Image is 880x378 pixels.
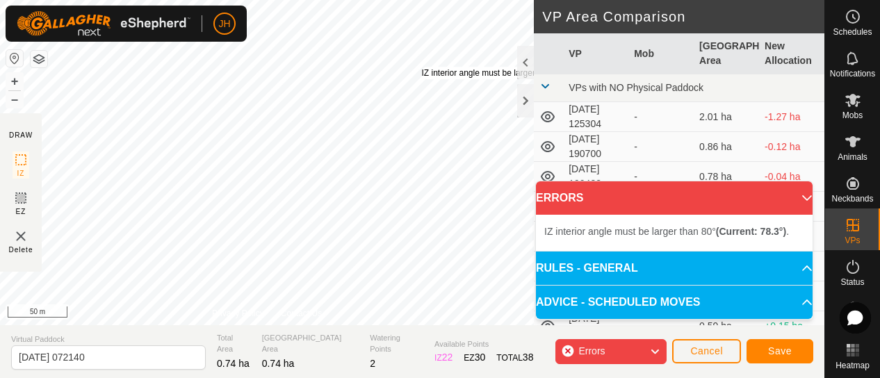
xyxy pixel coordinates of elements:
[421,67,631,79] div: IZ interior angle must be larger than 80° .
[496,350,533,365] div: TOTAL
[759,132,824,162] td: -0.12 ha
[536,286,813,319] p-accordion-header: ADVICE - SCHEDULED MOVES
[464,350,485,365] div: EZ
[768,345,792,356] span: Save
[31,51,47,67] button: Map Layers
[569,82,703,93] span: VPs with NO Physical Paddock
[544,226,789,237] span: IZ interior angle must be larger than 80° .
[831,195,873,203] span: Neckbands
[442,352,453,363] span: 22
[262,332,359,355] span: [GEOGRAPHIC_DATA] Area
[694,162,759,192] td: 0.78 ha
[370,332,423,355] span: Watering Points
[842,111,863,120] span: Mobs
[759,162,824,192] td: -0.04 ha
[694,102,759,132] td: 2.01 ha
[13,228,29,245] img: VP
[370,358,375,369] span: 2
[833,28,872,36] span: Schedules
[6,73,23,90] button: +
[747,339,813,363] button: Save
[634,170,688,184] div: -
[838,153,867,161] span: Animals
[694,132,759,162] td: 0.86 ha
[475,352,486,363] span: 30
[672,339,741,363] button: Cancel
[536,252,813,285] p-accordion-header: RULES - GENERAL
[262,358,295,369] span: 0.74 ha
[628,33,694,74] th: Mob
[634,110,688,124] div: -
[578,345,605,356] span: Errors
[536,215,813,251] p-accordion-content: ERRORS
[536,190,583,206] span: ERRORS
[563,162,628,192] td: [DATE] 190433
[6,50,23,67] button: Reset Map
[536,294,700,311] span: ADVICE - SCHEDULED MOVES
[690,345,723,356] span: Cancel
[563,102,628,132] td: [DATE] 125304
[9,245,33,255] span: Delete
[845,236,860,245] span: VPs
[694,33,759,74] th: [GEOGRAPHIC_DATA] Area
[434,350,453,365] div: IZ
[11,334,206,345] span: Virtual Paddock
[16,206,26,217] span: EZ
[281,307,322,320] a: Contact Us
[218,17,230,31] span: JH
[536,260,638,277] span: RULES - GENERAL
[716,226,786,237] b: (Current: 78.3°)
[217,358,250,369] span: 0.74 ha
[212,307,264,320] a: Privacy Policy
[9,130,33,140] div: DRAW
[830,69,875,78] span: Notifications
[840,278,864,286] span: Status
[836,361,870,370] span: Heatmap
[434,338,533,350] span: Available Points
[542,8,824,25] h2: VP Area Comparison
[523,352,534,363] span: 38
[217,332,251,355] span: Total Area
[563,33,628,74] th: VP
[6,91,23,108] button: –
[17,11,190,36] img: Gallagher Logo
[536,181,813,215] p-accordion-header: ERRORS
[634,140,688,154] div: -
[759,102,824,132] td: -1.27 ha
[563,132,628,162] td: [DATE] 190700
[17,168,25,179] span: IZ
[759,33,824,74] th: New Allocation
